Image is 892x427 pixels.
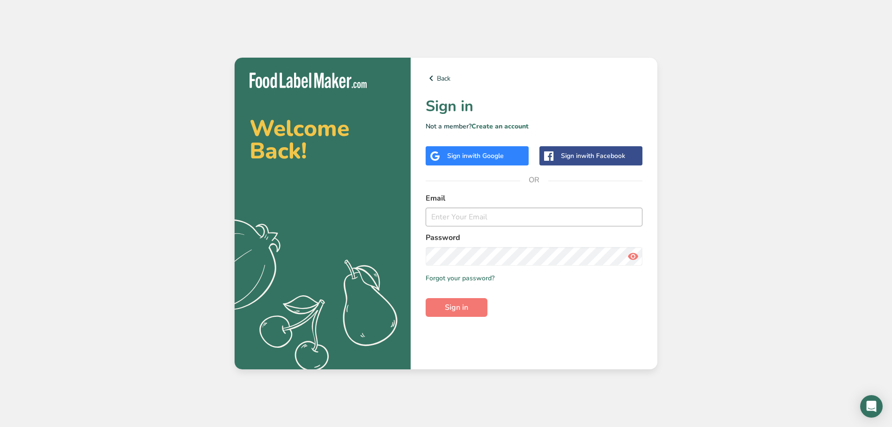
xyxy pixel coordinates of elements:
[520,166,548,194] span: OR
[250,117,396,162] h2: Welcome Back!
[426,298,487,317] button: Sign in
[426,273,494,283] a: Forgot your password?
[426,95,642,118] h1: Sign in
[445,302,468,313] span: Sign in
[426,208,642,226] input: Enter Your Email
[860,395,883,418] div: Open Intercom Messenger
[561,151,625,161] div: Sign in
[447,151,504,161] div: Sign in
[426,73,642,84] a: Back
[467,151,504,160] span: with Google
[426,193,642,204] label: Email
[426,232,642,243] label: Password
[426,121,642,131] p: Not a member?
[250,73,367,88] img: Food Label Maker
[581,151,625,160] span: with Facebook
[472,122,529,131] a: Create an account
